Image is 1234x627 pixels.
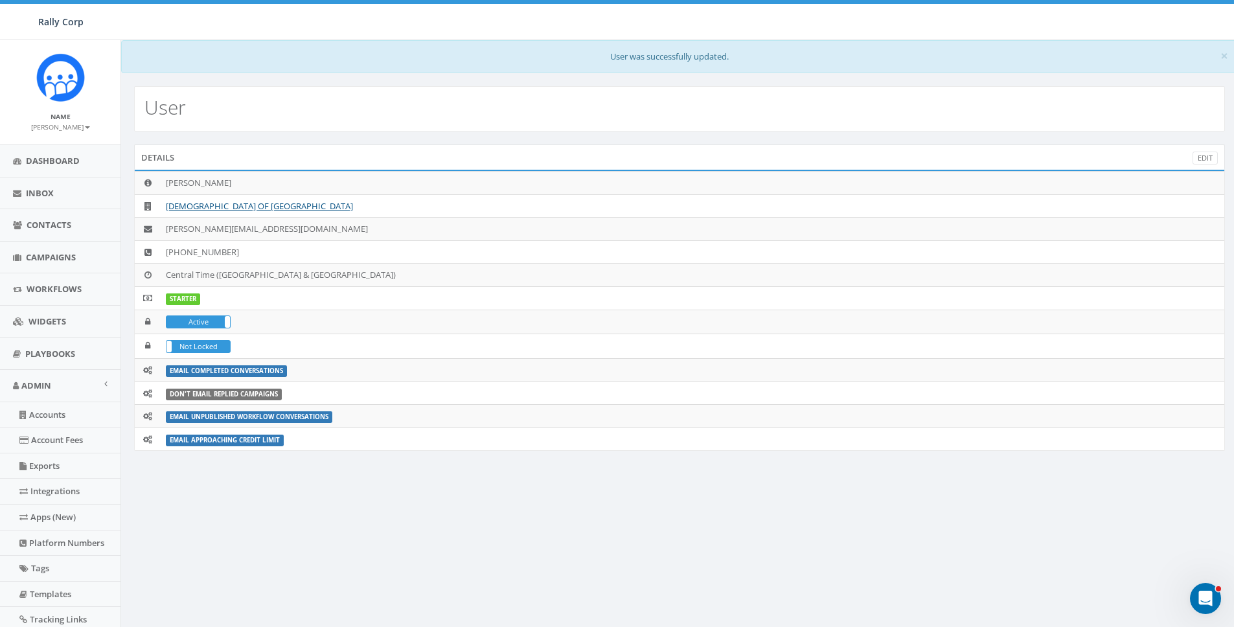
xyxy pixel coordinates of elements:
[26,155,80,166] span: Dashboard
[161,240,1224,264] td: [PHONE_NUMBER]
[26,187,54,199] span: Inbox
[134,144,1225,170] div: Details
[166,341,230,353] label: Not Locked
[161,172,1224,195] td: [PERSON_NAME]
[27,219,71,231] span: Contacts
[31,120,90,132] a: [PERSON_NAME]
[31,122,90,131] small: [PERSON_NAME]
[166,389,282,400] label: Don't Email Replied Campaigns
[27,283,82,295] span: Workflows
[166,365,287,377] label: Email Completed Conversations
[29,315,66,327] span: Widgets
[166,435,284,446] label: Email Approaching Credit Limit
[1190,583,1221,614] iframe: Intercom live chat
[38,16,84,28] span: Rally Corp
[166,316,230,328] label: Active
[166,315,231,329] div: ActiveIn Active
[166,293,200,305] label: STARTER
[25,348,75,359] span: Playbooks
[161,264,1224,287] td: Central Time ([GEOGRAPHIC_DATA] & [GEOGRAPHIC_DATA])
[21,380,51,391] span: Admin
[51,112,71,121] small: Name
[166,340,231,354] div: LockedNot Locked
[166,200,353,212] a: [DEMOGRAPHIC_DATA] OF [GEOGRAPHIC_DATA]
[166,411,332,423] label: Email Unpublished Workflow Conversations
[1193,152,1218,165] a: Edit
[26,251,76,263] span: Campaigns
[1220,47,1228,65] span: ×
[36,53,85,102] img: Icon_1.png
[1220,49,1228,63] button: Close
[144,97,186,118] h2: User
[161,218,1224,241] td: [PERSON_NAME][EMAIL_ADDRESS][DOMAIN_NAME]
